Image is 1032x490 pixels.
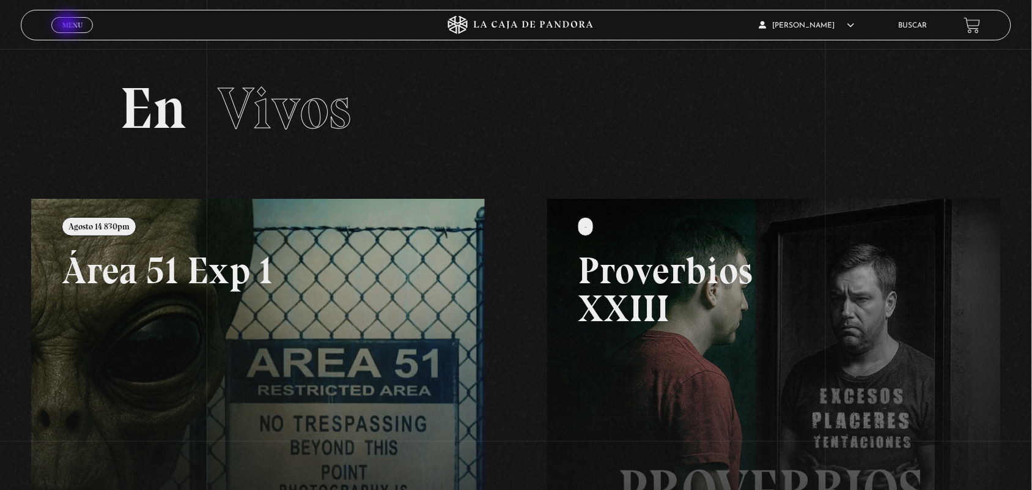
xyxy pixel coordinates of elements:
a: Buscar [899,22,927,29]
span: Cerrar [58,32,87,40]
span: Vivos [218,73,351,143]
h2: En [120,80,912,138]
a: View your shopping cart [964,17,981,34]
span: [PERSON_NAME] [759,22,855,29]
span: Menu [62,21,83,29]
